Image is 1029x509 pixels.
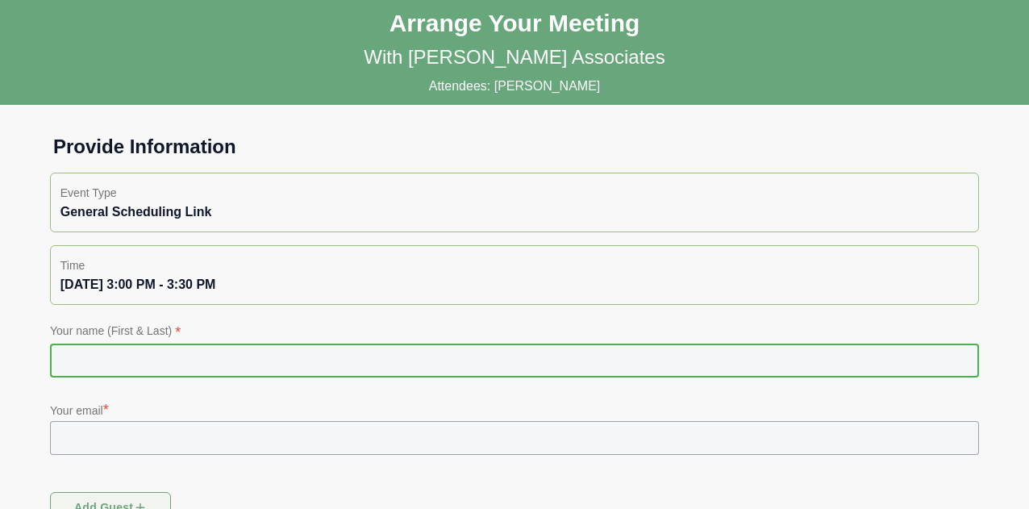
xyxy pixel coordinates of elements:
div: [DATE] 3:00 PM - 3:30 PM [60,275,969,294]
p: Your name (First & Last) [50,321,979,344]
h1: Provide Information [40,134,989,160]
p: With [PERSON_NAME] Associates [364,44,664,70]
p: Your email [50,398,979,421]
p: Time [60,256,969,275]
p: Event Type [60,183,969,202]
p: Attendees: [PERSON_NAME] [429,77,601,96]
h1: Arrange Your Meeting [390,9,640,38]
div: General Scheduling Link [60,202,969,222]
